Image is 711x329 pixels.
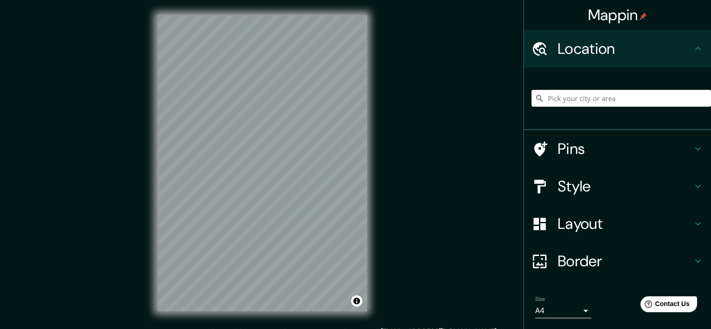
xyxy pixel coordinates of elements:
div: Style [524,168,711,205]
div: A4 [535,303,591,318]
h4: Pins [558,139,692,158]
button: Toggle attribution [351,295,362,307]
label: Size [535,295,545,303]
div: Layout [524,205,711,242]
canvas: Map [158,15,367,311]
h4: Layout [558,214,692,233]
h4: Mappin [588,6,647,24]
img: pin-icon.png [639,13,647,20]
iframe: Help widget launcher [628,292,701,319]
h4: Location [558,39,692,58]
div: Pins [524,130,711,168]
div: Border [524,242,711,280]
h4: Style [558,177,692,196]
div: Location [524,30,711,67]
input: Pick your city or area [531,90,711,107]
h4: Border [558,252,692,271]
